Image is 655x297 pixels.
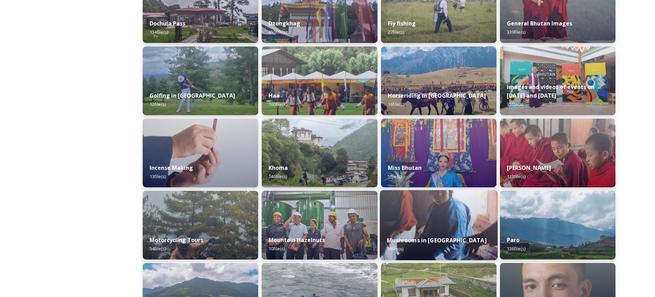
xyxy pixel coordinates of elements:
img: _SCH5631.jpg [143,119,258,187]
img: IMG_0877.jpeg [143,46,258,115]
span: 160 file(s) [269,101,287,107]
span: 650 file(s) [269,29,287,35]
strong: Images and videos of events on [DATE] and [DATE] [507,83,594,99]
img: _SCH7798.jpg [380,190,498,260]
span: 136 file(s) [507,245,525,252]
img: WattBryan-20170720-0740-P50.jpg [262,191,377,260]
img: A%2520guest%2520with%2520new%2520signage%2520at%2520the%2520airport.jpeg [500,46,615,115]
span: 134 file(s) [150,29,168,35]
span: 113 file(s) [507,173,525,179]
strong: Golfing in [GEOGRAPHIC_DATA] [150,92,235,99]
span: 35 file(s) [507,101,523,107]
img: Haa%2520Summer%2520Festival1.jpeg [262,46,377,115]
strong: Khoma [269,164,288,172]
span: 339 file(s) [507,29,525,35]
span: 16 file(s) [388,101,404,107]
strong: Incense Making [150,164,193,172]
strong: General Bhutan Images [507,20,572,27]
img: Horseriding%2520in%2520Bhutan2.JPG [381,46,496,115]
strong: Mushrooms in [GEOGRAPHIC_DATA] [387,236,487,244]
strong: Miss Bhutan [388,164,422,172]
strong: Dzongkhag [269,20,300,27]
strong: Horseriding in [GEOGRAPHIC_DATA] [388,92,486,99]
strong: Paro [507,236,520,244]
span: 13 file(s) [150,173,166,179]
span: 19 file(s) [387,246,403,252]
strong: Fly fishing [388,20,416,27]
strong: Haa [269,92,280,99]
span: 5 file(s) [388,173,402,179]
span: 10 file(s) [269,245,285,252]
img: Paro%2520050723%2520by%2520Amp%2520Sripimanwat-20.jpg [500,191,615,260]
span: 146 file(s) [269,173,287,179]
span: 27 file(s) [388,29,404,35]
strong: [PERSON_NAME] [507,164,551,172]
strong: Motorcycling Tours [150,236,203,244]
img: Khoma%2520130723%2520by%2520Amp%2520Sripimanwat-7.jpg [262,119,377,187]
strong: Mountain Hazelnuts [269,236,325,244]
img: By%2520Leewang%2520Tobgay%252C%2520President%252C%2520The%2520Badgers%2520Motorcycle%2520Club%252... [143,191,258,260]
img: Mongar%2520and%2520Dametshi%2520110723%2520by%2520Amp%2520Sripimanwat-9.jpg [500,119,615,187]
span: 12 file(s) [150,101,166,107]
strong: Dochula Pass [150,20,185,27]
span: 54 file(s) [150,245,166,252]
img: Miss%2520Bhutan%2520Tashi%2520Choden%25205.jpg [381,119,496,187]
